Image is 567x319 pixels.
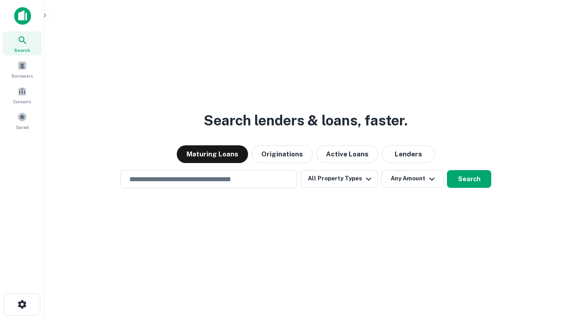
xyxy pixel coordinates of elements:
[382,145,435,163] button: Lenders
[381,170,443,188] button: Any Amount
[3,31,42,55] a: Search
[301,170,378,188] button: All Property Types
[14,47,30,54] span: Search
[12,72,33,79] span: Borrowers
[177,145,248,163] button: Maturing Loans
[447,170,491,188] button: Search
[252,145,313,163] button: Originations
[16,124,29,131] span: Saved
[14,7,31,25] img: capitalize-icon.png
[3,109,42,132] a: Saved
[523,248,567,291] iframe: Chat Widget
[13,98,31,105] span: Contacts
[3,57,42,81] a: Borrowers
[204,110,408,131] h3: Search lenders & loans, faster.
[3,83,42,107] a: Contacts
[316,145,378,163] button: Active Loans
